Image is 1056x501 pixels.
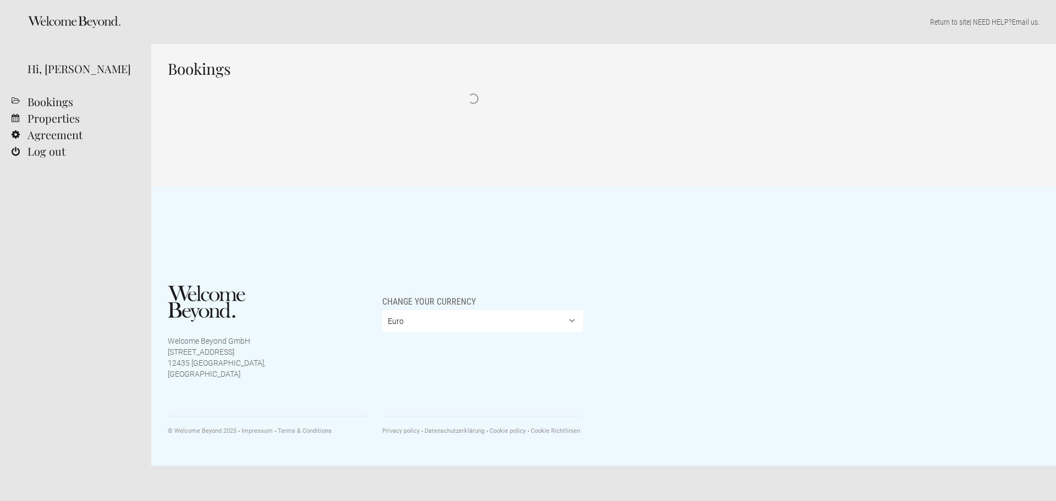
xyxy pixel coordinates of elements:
[168,285,245,322] img: Welcome Beyond
[486,427,526,434] a: Cookie policy
[168,335,266,379] p: Welcome Beyond GmbH [STREET_ADDRESS] 12435 [GEOGRAPHIC_DATA], [GEOGRAPHIC_DATA]
[274,427,332,434] a: Terms & Conditions
[382,285,476,307] span: Change your currency
[168,16,1039,27] p: | NEED HELP? .
[930,18,970,26] a: Return to site
[421,427,485,434] a: Datenschutzerklärung
[1012,18,1038,26] a: Email us
[382,310,584,332] select: Change your currency
[382,427,420,434] a: Privacy policy
[28,60,135,77] div: Hi, [PERSON_NAME]
[168,427,237,434] span: © Welcome Beyond 2025
[527,427,580,434] a: Cookie Richtlinien
[238,427,273,434] a: Impressum
[168,60,778,77] h1: Bookings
